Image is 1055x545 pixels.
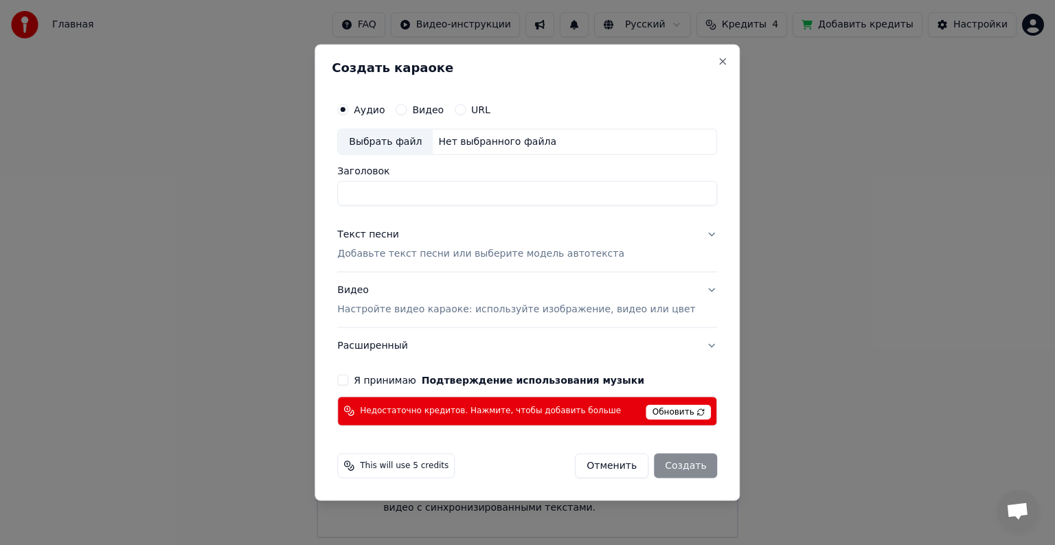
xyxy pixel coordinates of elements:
span: This will use 5 credits [360,460,449,471]
div: Видео [337,283,695,316]
span: Недостаточно кредитов. Нажмите, чтобы добавить больше [360,406,621,417]
span: Обновить [646,404,712,419]
button: Текст песниДобавьте текст песни или выберите модель автотекста [337,217,717,272]
div: Текст песни [337,228,399,242]
button: ВидеоНастройте видео караоке: используйте изображение, видео или цвет [337,272,717,327]
label: Я принимаю [354,375,644,384]
button: Расширенный [337,327,717,363]
button: Отменить [575,453,648,478]
label: Видео [412,105,444,115]
div: Нет выбранного файла [433,135,562,149]
label: Заголовок [337,166,717,176]
button: Я принимаю [422,375,644,384]
label: URL [471,105,490,115]
h2: Создать караоке [332,62,723,74]
p: Настройте видео караоке: используйте изображение, видео или цвет [337,302,695,316]
label: Аудио [354,105,385,115]
div: Выбрать файл [338,130,433,154]
p: Добавьте текст песни или выберите модель автотекста [337,247,624,261]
